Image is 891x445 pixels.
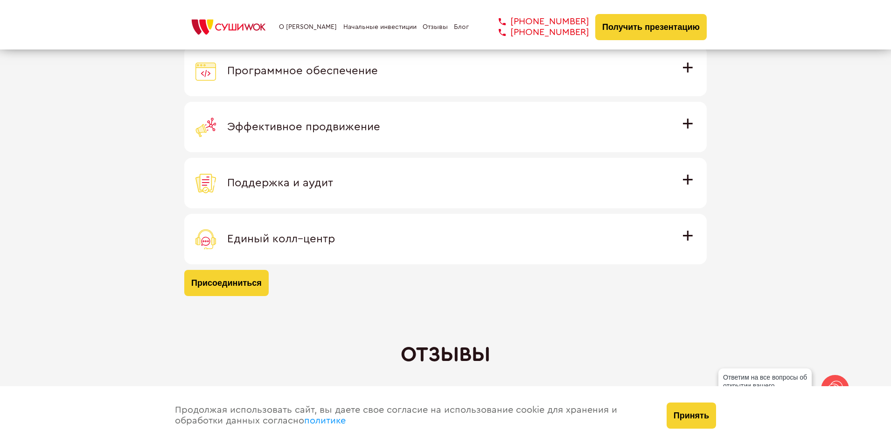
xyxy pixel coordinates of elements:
[279,23,337,31] a: О [PERSON_NAME]
[227,65,378,77] span: Программное обеспечение
[485,16,589,27] a: [PHONE_NUMBER]
[227,177,333,189] span: Поддержка и аудит
[227,233,335,245] span: Единый колл–центр
[184,17,273,37] img: СУШИWOK
[227,121,380,133] span: Эффективное продвижение
[595,14,707,40] button: Получить презентацию
[667,403,716,429] button: Принять
[423,23,448,31] a: Отзывы
[485,27,589,38] a: [PHONE_NUMBER]
[304,416,346,425] a: политике
[343,23,417,31] a: Начальные инвестиции
[718,368,812,403] div: Ответим на все вопросы об открытии вашего [PERSON_NAME]!
[166,386,657,445] div: Продолжая использовать сайт, вы даете свое согласие на использование cookie для хранения и обрабо...
[454,23,469,31] a: Блог
[184,270,269,296] button: Присоединиться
